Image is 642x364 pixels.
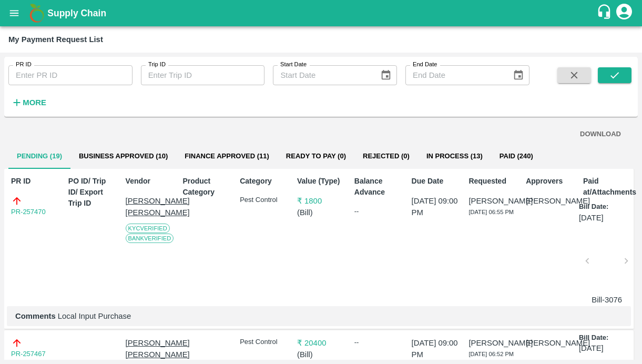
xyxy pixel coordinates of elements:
p: [PERSON_NAME] [468,195,516,207]
p: [PERSON_NAME] [526,337,574,349]
p: Pest Control [240,337,288,347]
p: Category [240,176,288,187]
label: PR ID [16,60,32,69]
label: Start Date [280,60,307,69]
a: PR-257467 [11,349,46,359]
button: Ready To Pay (0) [278,144,354,169]
button: In Process (13) [418,144,491,169]
label: End Date [413,60,437,69]
a: Supply Chain [47,6,596,21]
p: ₹ 20400 [297,337,345,349]
input: Start Date [273,65,371,85]
p: Bill Date: [579,202,608,212]
p: Paid at/Attachments [583,176,631,198]
p: [PERSON_NAME] [526,195,574,207]
div: customer-support [596,4,615,23]
strong: More [23,98,46,107]
button: Rejected (0) [354,144,418,169]
button: Choose date [508,65,528,85]
button: Paid (240) [491,144,542,169]
p: PO ID/ Trip ID/ Export Trip ID [68,176,116,209]
p: Requested [468,176,516,187]
button: Pending (19) [8,144,70,169]
p: [DATE] 09:00 PM [412,195,460,219]
button: More [8,94,49,112]
span: Bank Verified [126,234,174,243]
div: -- [354,206,402,217]
p: PR ID [11,176,59,187]
span: KYC Verified [126,224,170,233]
label: Trip ID [148,60,166,69]
b: Supply Chain [47,8,106,18]
p: [PERSON_NAME] [468,337,516,349]
p: Vendor [126,176,174,187]
button: DOWNLOAD [576,125,625,144]
p: Product Category [182,176,230,198]
span: [DATE] 06:52 PM [468,351,514,357]
p: [PERSON_NAME] [PERSON_NAME] [126,195,174,219]
p: Due Date [412,176,460,187]
a: PR-257470 [11,207,46,217]
p: Approvers [526,176,574,187]
p: [DATE] [579,342,604,354]
p: [DATE] 09:00 PM [412,337,460,361]
div: My Payment Request List [8,33,103,46]
p: ( Bill ) [297,349,345,360]
button: Business Approved (10) [70,144,176,169]
b: Comments [15,312,56,320]
p: [PERSON_NAME] [PERSON_NAME] [126,337,174,361]
button: Choose date [376,65,396,85]
input: End Date [405,65,504,85]
p: Bill-3076 [592,294,622,306]
span: [DATE] 06:55 PM [468,209,514,215]
input: Enter Trip ID [141,65,265,85]
p: Pest Control [240,195,288,205]
p: ( Bill ) [297,207,345,218]
p: [DATE] [579,212,604,224]
p: Local Input Purchase [15,310,623,322]
p: Bill Date: [579,333,608,343]
div: account of current user [615,2,634,24]
img: logo [26,3,47,24]
button: Finance Approved (11) [176,144,278,169]
button: open drawer [2,1,26,25]
p: Value (Type) [297,176,345,187]
input: Enter PR ID [8,65,133,85]
div: -- [354,337,402,348]
p: Balance Advance [354,176,402,198]
p: ₹ 1800 [297,195,345,207]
